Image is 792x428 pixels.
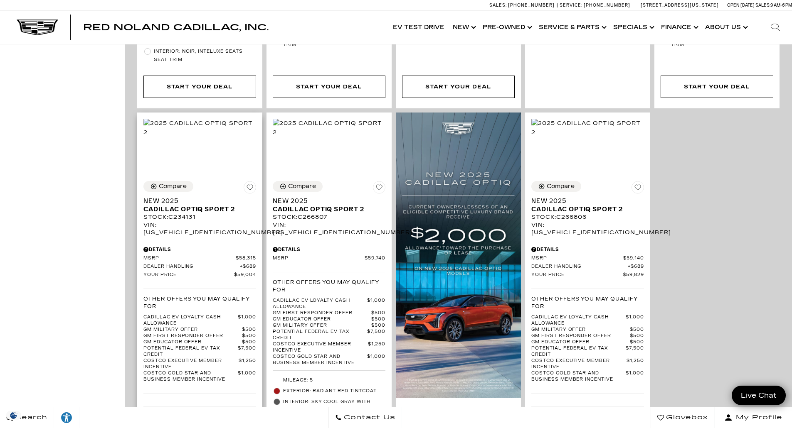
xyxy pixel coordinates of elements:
div: Start Your Deal [684,82,750,91]
div: Search [759,11,792,44]
span: $59,004 [234,272,256,278]
span: Costco Gold Star and Business Member Incentive [531,370,626,383]
a: GM Educator Offer $500 [143,339,256,345]
li: Mileage: 5 [273,375,385,386]
button: Save Vehicle [373,181,385,197]
div: Stock : C266806 [531,213,644,221]
span: $58,315 [236,255,256,262]
span: My Profile [733,412,782,423]
span: GM Military Offer [531,327,630,333]
span: Glovebox [664,412,708,423]
a: Service: [PHONE_NUMBER] [557,3,632,7]
a: GM First Responder Offer $500 [143,333,256,339]
button: Compare Vehicle [273,181,323,192]
span: MSRP [531,255,623,262]
p: Other Offers You May Qualify For [143,295,256,310]
span: Open [DATE] [727,2,755,8]
a: Sales: [PHONE_NUMBER] [489,3,557,7]
a: Dealer Handling $689 [143,264,256,270]
span: $59,829 [623,272,644,278]
span: Your Price [531,272,623,278]
span: Red Noland Cadillac, Inc. [83,22,269,32]
span: Cadillac OPTIQ Sport 2 [531,205,638,213]
a: Costco Gold Star and Business Member Incentive $1,000 [531,370,644,383]
span: $689 [240,264,256,270]
span: GM Educator Offer [273,316,371,323]
a: MSRP $59,740 [273,255,385,262]
span: Potential Federal EV Tax Credit [273,329,367,341]
span: $500 [371,323,385,329]
span: $1,000 [238,314,256,327]
span: $500 [242,339,256,345]
span: [PHONE_NUMBER] [508,2,555,8]
div: Start Your Deal [425,82,491,91]
a: Potential Federal EV Tax Credit $7,500 [143,345,256,358]
span: MSRP [273,255,365,262]
span: $1,000 [626,370,644,383]
span: Costco Gold Star and Business Member Incentive [273,354,367,366]
div: Pricing Details - New 2025 Cadillac OPTIQ Sport 2 [531,246,644,253]
a: MSRP $59,140 [531,255,644,262]
span: MSRP [143,255,236,262]
span: $59,740 [365,255,385,262]
div: Pricing Details - New 2025 Cadillac OPTIQ Sport 2 [273,246,385,253]
span: $1,000 [367,354,385,366]
span: $7,500 [238,345,256,358]
a: Cadillac EV Loyalty Cash Allowance $1,000 [143,314,256,327]
a: Specials [609,11,657,44]
div: Start Your Deal [143,76,256,98]
div: Start Your Deal [296,82,362,91]
span: GM First Responder Offer [531,333,630,339]
img: Opt-Out Icon [4,411,23,420]
a: Service & Parts [535,11,609,44]
span: Cadillac EV Loyalty Cash Allowance [273,298,367,310]
div: Compare [288,183,316,190]
a: Cadillac EV Loyalty Cash Allowance $1,000 [531,314,644,327]
span: Costco Executive Member Incentive [273,341,368,354]
span: $1,000 [367,298,385,310]
a: Dealer Handling $689 [531,264,644,270]
span: $59,140 [623,255,644,262]
a: Explore your accessibility options [54,407,79,428]
div: VIN: [US_VEHICLE_IDENTIFICATION_NUMBER] [273,221,385,236]
div: Start Your Deal [661,76,773,98]
a: GM Educator Offer $500 [273,316,385,323]
a: Costco Executive Member Incentive $1,250 [273,341,385,354]
div: Stock : C266807 [273,213,385,221]
span: $500 [242,333,256,339]
a: Your Price $59,004 [143,272,256,278]
div: Explore your accessibility options [54,411,79,424]
span: GM Military Offer [143,327,242,333]
a: MSRP $58,315 [143,255,256,262]
a: Costco Gold Star and Business Member Incentive $1,000 [273,354,385,366]
span: GM Educator Offer [531,339,630,345]
section: Click to Open Cookie Consent Modal [4,411,23,420]
a: New 2025Cadillac OPTIQ Sport 2 [143,197,256,213]
a: Costco Executive Member Incentive $1,250 [143,358,256,370]
button: Compare Vehicle [143,181,193,192]
span: Search [13,412,47,423]
p: Other Offers You May Qualify For [273,279,385,293]
a: Finance [657,11,701,44]
a: Pre-Owned [479,11,535,44]
a: Your Price $59,829 [531,272,644,278]
div: VIN: [US_VEHICLE_IDENTIFICATION_NUMBER] [143,221,256,236]
button: Save Vehicle [632,181,644,197]
span: GM First Responder Offer [273,310,371,316]
span: $500 [630,339,644,345]
span: $500 [630,333,644,339]
div: Start Your Deal [273,76,385,98]
a: Glovebox [651,407,715,428]
div: Compare [547,183,575,190]
span: Potential Federal EV Tax Credit [143,345,238,358]
button: Open user profile menu [715,407,792,428]
span: $1,000 [238,370,256,383]
a: Potential Federal EV Tax Credit $7,500 [273,329,385,341]
div: Stock : C234131 [143,213,256,221]
a: Contact Us [328,407,402,428]
a: Cadillac EV Loyalty Cash Allowance $1,000 [273,298,385,310]
span: Costco Gold Star and Business Member Incentive [143,370,238,383]
a: New [449,11,479,44]
img: Cadillac Dark Logo with Cadillac White Text [17,20,58,35]
span: $1,250 [368,341,385,354]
